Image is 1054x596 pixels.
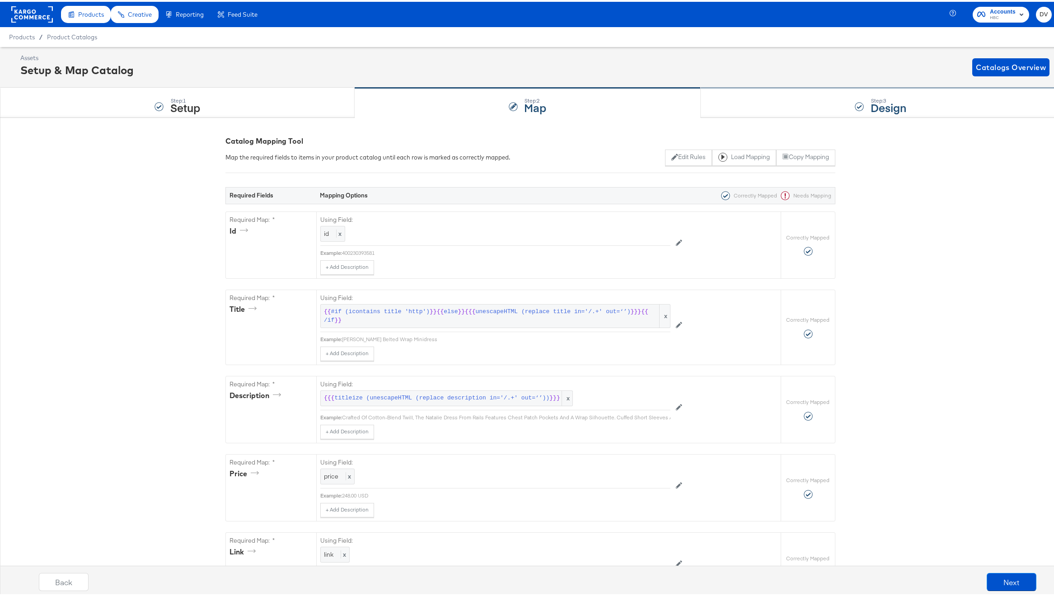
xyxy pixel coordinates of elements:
[320,535,670,543] label: Using Field:
[320,292,670,300] label: Using Field:
[170,96,200,102] div: Step: 1
[320,248,342,255] div: Example:
[128,9,152,16] span: Creative
[342,490,670,497] div: 248.00 USD
[320,258,374,273] button: + Add Description
[228,9,258,16] span: Feed Suite
[562,389,572,404] span: x
[230,378,313,387] label: Required Map: *
[990,5,1016,15] span: Accounts
[777,189,831,198] div: Needs Mapping
[1040,8,1048,18] span: DV
[717,189,777,198] div: Correctly Mapped
[871,96,906,102] div: Step: 3
[20,61,134,76] div: Setup & Map Catalog
[476,306,631,314] span: unescapeHTML (replace title in='/.+' out=‘’)
[787,553,830,560] label: Correctly Mapped
[659,303,670,326] span: x
[972,56,1049,75] button: Catalogs Overview
[320,334,342,341] div: Example:
[230,189,273,197] strong: Required Fields
[35,32,47,39] span: /
[334,314,342,323] span: }}
[787,475,830,482] label: Correctly Mapped
[320,214,670,222] label: Using Field:
[334,392,549,401] span: titleize (unescapeHTML (replace description in='/.+' out=‘’))
[973,5,1029,21] button: AccountsHBC
[341,549,346,557] span: x
[225,151,510,160] div: Map the required fields to items in your product catalog until each row is marked as correctly ma...
[39,571,89,589] button: Back
[631,306,641,314] span: }}}
[712,148,776,164] button: Load Mapping
[787,232,830,239] label: Correctly Mapped
[871,98,906,113] strong: Design
[458,306,465,314] span: }}
[230,224,251,235] div: id
[47,32,97,39] a: Product Catalogs
[444,306,458,314] span: else
[665,148,712,164] button: Edit Rules
[990,13,1016,20] span: HBC
[465,306,475,314] span: {{{
[525,98,547,113] strong: Map
[324,314,334,323] span: /if
[346,470,351,479] span: x
[320,189,368,197] strong: Mapping Options
[342,334,670,341] div: [PERSON_NAME] Belted Wrap Minidress
[230,302,260,313] div: title
[20,52,134,61] div: Assets
[324,392,334,401] span: {{{
[320,345,374,359] button: + Add Description
[525,96,547,102] div: Step: 2
[324,549,333,557] span: link
[9,32,35,39] span: Products
[1036,5,1052,21] button: DV
[170,98,200,113] strong: Setup
[324,228,329,236] span: id
[230,456,313,465] label: Required Map: *
[176,9,204,16] span: Reporting
[230,545,259,555] div: link
[549,392,560,401] span: }}}
[976,59,1046,72] span: Catalogs Overview
[336,228,342,236] span: x
[987,571,1036,589] button: Next
[641,306,648,314] span: {{
[230,389,284,399] div: description
[320,423,374,437] button: + Add Description
[324,306,331,314] span: {{
[787,397,830,404] label: Correctly Mapped
[776,148,835,164] button: Copy Mapping
[320,412,342,419] div: Example:
[320,490,342,497] div: Example:
[230,535,313,543] label: Required Map: *
[230,214,313,222] label: Required Map: *
[331,306,430,314] span: #if (icontains title 'http')
[324,470,338,479] span: price
[230,292,313,300] label: Required Map: *
[342,412,1036,419] div: Crafted Of Cotton-Blend Twill, The Natalie Dress From Rails Features Chest Patch Pockets And A Wr...
[430,306,437,314] span: }}
[437,306,444,314] span: {{
[230,467,262,477] div: price
[342,248,670,255] div: 400230393581
[320,501,374,516] button: + Add Description
[320,456,670,465] label: Using Field:
[320,378,670,387] label: Using Field:
[787,314,830,322] label: Correctly Mapped
[78,9,104,16] span: Products
[225,134,835,145] div: Catalog Mapping Tool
